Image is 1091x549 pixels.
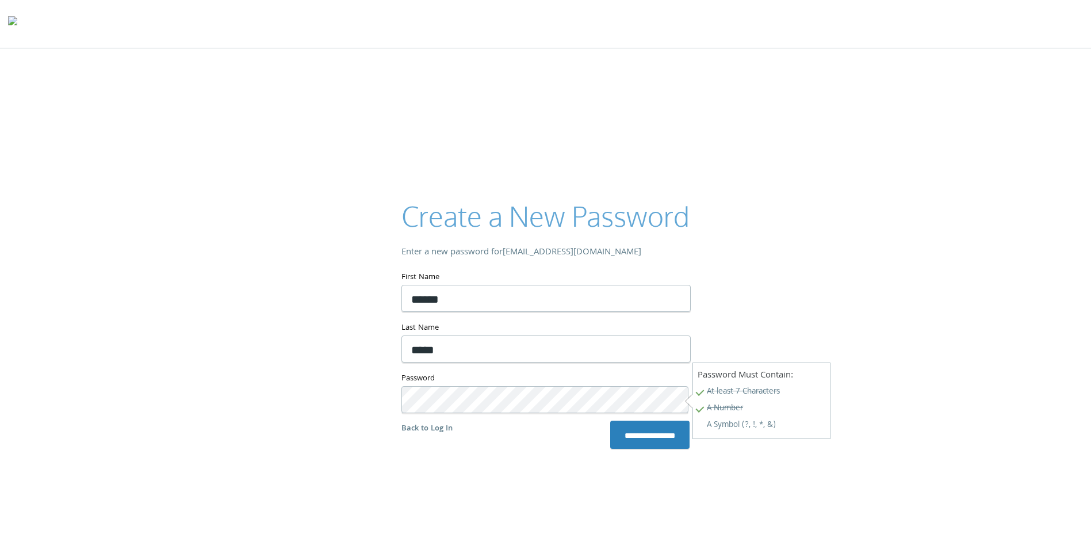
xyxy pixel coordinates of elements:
[8,12,17,35] img: todyl-logo-dark.svg
[692,363,830,439] div: Password Must Contain:
[698,401,825,418] span: A Number
[401,197,690,235] h2: Create a New Password
[401,270,690,285] label: First Name
[698,418,825,434] span: A Symbol (?, !, *, &)
[698,384,825,401] span: At least 7 Characters
[401,422,453,435] a: Back to Log In
[401,321,690,335] label: Last Name
[401,372,690,386] label: Password
[401,245,690,261] div: Enter a new password for [EMAIL_ADDRESS][DOMAIN_NAME]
